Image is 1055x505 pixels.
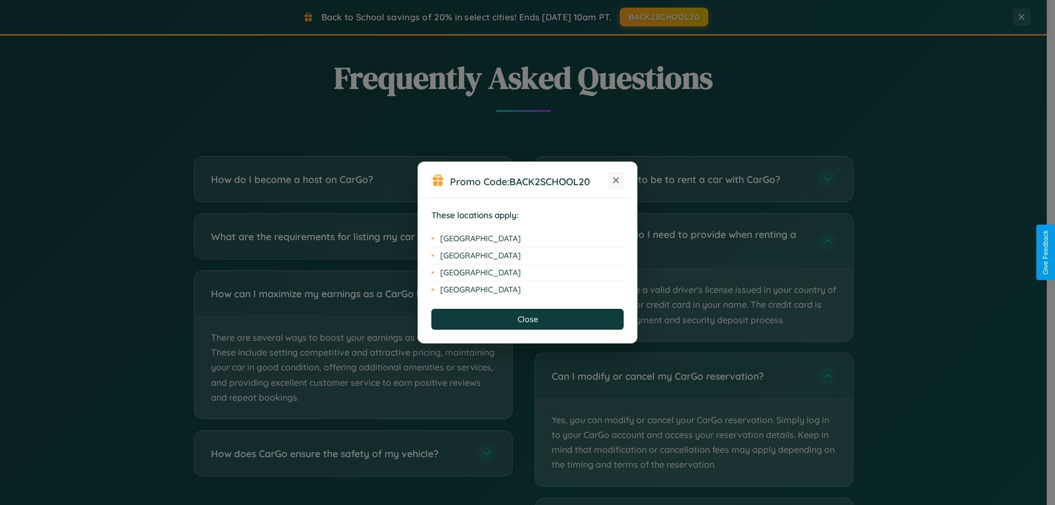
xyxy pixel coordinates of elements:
li: [GEOGRAPHIC_DATA] [431,281,624,298]
b: BACK2SCHOOL20 [509,175,590,187]
div: Give Feedback [1042,230,1050,275]
li: [GEOGRAPHIC_DATA] [431,264,624,281]
li: [GEOGRAPHIC_DATA] [431,230,624,247]
button: Close [431,309,624,330]
strong: These locations apply: [431,210,519,220]
h3: Promo Code: [450,175,608,187]
li: [GEOGRAPHIC_DATA] [431,247,624,264]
